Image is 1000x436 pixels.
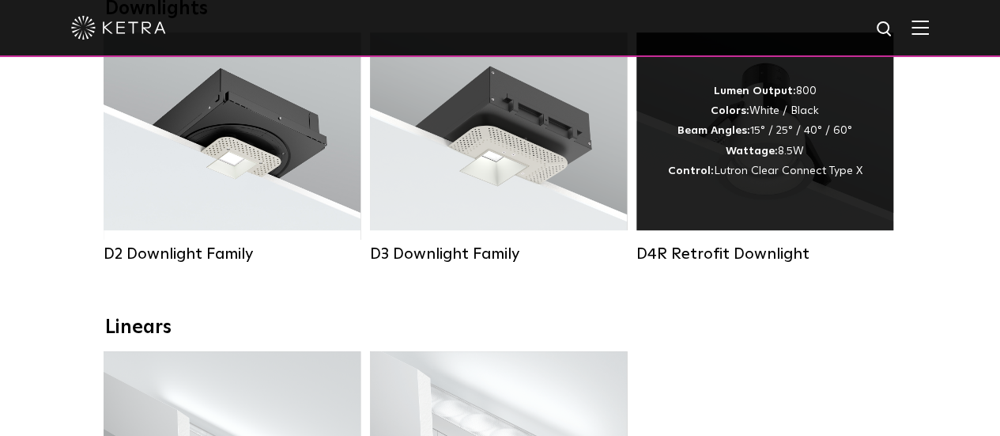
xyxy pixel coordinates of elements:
[911,20,929,35] img: Hamburger%20Nav.svg
[105,317,896,339] div: Linears
[714,85,796,97] strong: Lumen Output:
[668,165,714,176] strong: Control:
[104,32,360,263] a: D2 Downlight Family Lumen Output:1200Colors:White / Black / Gloss Black / Silver / Bronze / Silve...
[726,146,778,157] strong: Wattage:
[636,32,893,263] a: D4R Retrofit Downlight Lumen Output:800Colors:White / BlackBeam Angles:15° / 25° / 40° / 60°Watta...
[370,245,627,263] div: D3 Downlight Family
[875,20,895,40] img: search icon
[714,165,862,176] span: Lutron Clear Connect Type X
[71,16,166,40] img: ketra-logo-2019-white
[677,125,750,136] strong: Beam Angles:
[370,32,627,263] a: D3 Downlight Family Lumen Output:700 / 900 / 1100Colors:White / Black / Silver / Bronze / Paintab...
[711,105,749,116] strong: Colors:
[636,245,893,263] div: D4R Retrofit Downlight
[668,82,862,181] div: 800 White / Black 15° / 25° / 40° / 60° 8.5W
[104,245,360,263] div: D2 Downlight Family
